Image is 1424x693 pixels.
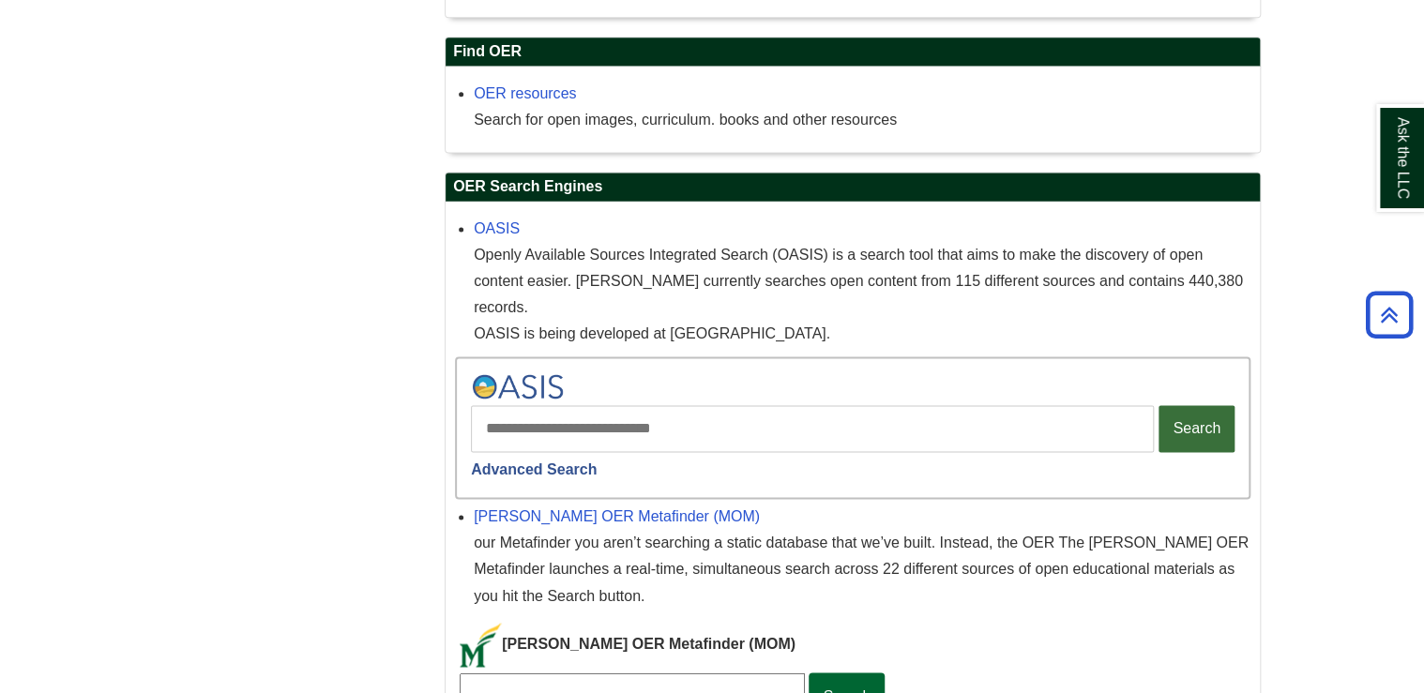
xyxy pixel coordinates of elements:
div: Search for open images, curriculum. books and other resources [474,107,1250,133]
a: OER resources [474,85,576,101]
img: oasis logo [471,372,565,400]
div: our Metafinder you aren’t searching a static database that we’ve built. Instead, the OER The [PER... [474,530,1250,609]
a: Back to Top [1359,302,1419,327]
div: Openly Available Sources Integrated Search (OASIS) is a search tool that aims to make the discove... [474,242,1250,347]
h2: OER Search Engines [446,173,1260,202]
a: OASIS [474,220,520,236]
a: [PERSON_NAME] OER Metafinder (MOM) [474,508,760,524]
a: Advanced Search [471,461,597,477]
div: [PERSON_NAME] OER Metafinder (MOM) [460,623,1246,672]
img: MOM icon [460,623,502,667]
button: Search [1159,405,1235,452]
h2: Find OER [446,38,1260,67]
input: Search [471,405,1154,452]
